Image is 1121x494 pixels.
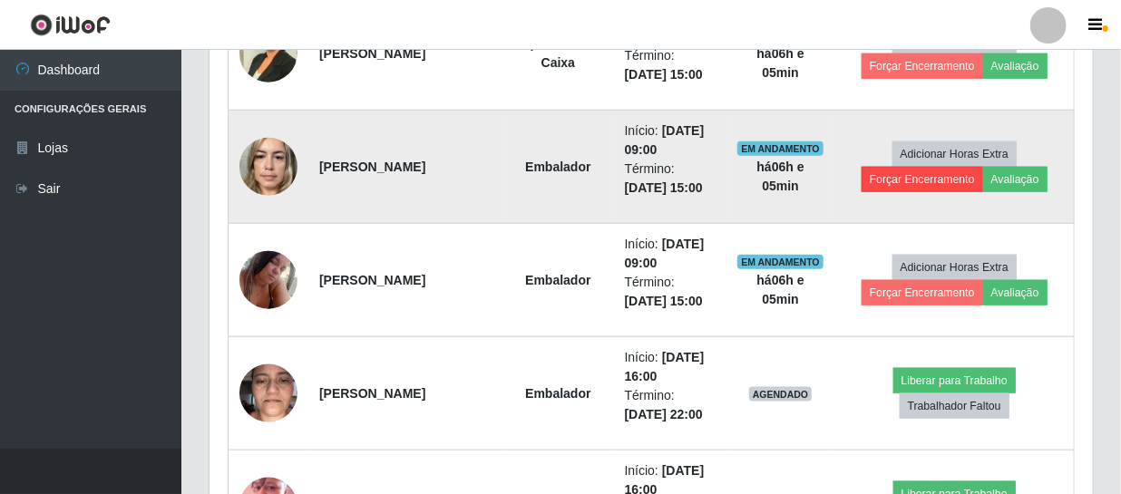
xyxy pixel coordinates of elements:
time: [DATE] 15:00 [625,67,703,82]
li: Início: [625,235,716,273]
button: Liberar para Trabalho [893,368,1016,393]
time: [DATE] 15:00 [625,294,703,308]
button: Avaliação [983,53,1048,79]
strong: Embalador [525,273,590,287]
strong: há 06 h e 05 min [757,160,804,193]
button: Forçar Encerramento [862,53,983,79]
strong: [PERSON_NAME] [319,386,425,401]
strong: há 06 h e 05 min [757,273,804,306]
button: Avaliação [983,167,1048,192]
img: 1719569295879.jpeg [239,354,297,431]
img: CoreUI Logo [30,14,111,36]
strong: Embalador [525,160,590,174]
time: [DATE] 16:00 [625,350,705,383]
li: Término: [625,386,716,424]
li: Início: [625,121,716,160]
img: 1730387044768.jpeg [239,15,297,92]
button: Avaliação [983,280,1048,305]
span: EM ANDAMENTO [737,255,824,269]
strong: [PERSON_NAME] [319,273,425,287]
strong: há 06 h e 05 min [757,46,804,80]
li: Término: [625,160,716,198]
time: [DATE] 15:00 [625,180,703,195]
button: Forçar Encerramento [862,167,983,192]
button: Adicionar Horas Extra [892,141,1017,167]
img: 1744395296980.jpeg [239,128,297,205]
button: Trabalhador Faltou [900,393,1009,419]
time: [DATE] 09:00 [625,123,705,157]
strong: [PERSON_NAME] [319,46,425,61]
time: [DATE] 22:00 [625,407,703,421]
strong: Embalador [525,386,590,401]
img: 1748017465094.jpeg [239,241,297,318]
li: Término: [625,273,716,311]
span: AGENDADO [749,387,813,402]
button: Forçar Encerramento [862,280,983,305]
span: EM ANDAMENTO [737,141,824,156]
button: Adicionar Horas Extra [892,255,1017,280]
li: Término: [625,46,716,84]
li: Início: [625,348,716,386]
strong: [PERSON_NAME] [319,160,425,174]
time: [DATE] 09:00 [625,237,705,270]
